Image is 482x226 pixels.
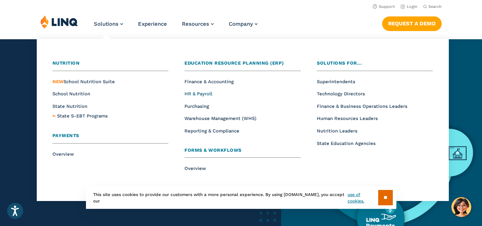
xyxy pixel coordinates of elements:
a: Superintendents [317,79,355,84]
a: Nutrition Leaders [317,128,357,134]
span: Payments [52,133,79,138]
a: Warehouse Management (WHS) [184,116,257,121]
a: Finance & Business Operations Leaders [317,104,407,109]
span: Education Resource Planning (ERP) [184,60,284,66]
a: Experience [138,21,167,27]
span: Solutions [94,21,118,27]
a: Company [229,21,258,27]
a: Login [401,4,417,9]
a: NEWSchool Nutrition Suite [52,79,115,84]
img: LINQ | K‑12 Software [40,15,78,29]
a: Payments [52,132,168,144]
span: School Nutrition Suite [52,79,115,84]
a: Education Resource Planning (ERP) [184,60,300,71]
span: Solutions for... [317,60,362,66]
button: Open Search Bar [423,4,442,9]
a: HR & Payroll [184,91,212,96]
span: Resources [182,21,209,27]
a: Finance & Accounting [184,79,234,84]
a: Human Resources Leaders [317,116,378,121]
nav: Button Navigation [382,15,442,31]
span: Nutrition [52,60,80,66]
a: Request a Demo [382,16,442,31]
span: Forms & Workflows [184,147,242,153]
span: Search [428,4,442,9]
a: Forms & Workflows [184,147,300,158]
a: State S-EBT Programs [57,112,108,120]
a: Solutions for... [317,60,433,71]
a: Support [373,4,395,9]
a: Purchasing [184,104,209,109]
a: Nutrition [52,60,168,71]
a: Solutions [94,21,123,27]
div: This site uses cookies to provide our customers with a more personal experience. By using [DOMAIN... [86,186,396,209]
span: NEW [52,79,64,84]
a: Reporting & Compliance [184,128,239,134]
a: State Nutrition [52,104,87,109]
button: Hello, have a question? Let’s chat. [451,197,471,217]
a: use of cookies. [347,191,378,204]
span: Company [229,21,253,27]
a: Resources [182,21,214,27]
a: School Nutrition [52,91,90,96]
a: State Education Agencies [317,141,376,146]
a: Technology Directors [317,91,365,96]
a: Overview [52,151,74,157]
nav: Primary Navigation [94,15,258,39]
span: State S-EBT Programs [57,113,108,119]
a: Overview [184,166,206,171]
